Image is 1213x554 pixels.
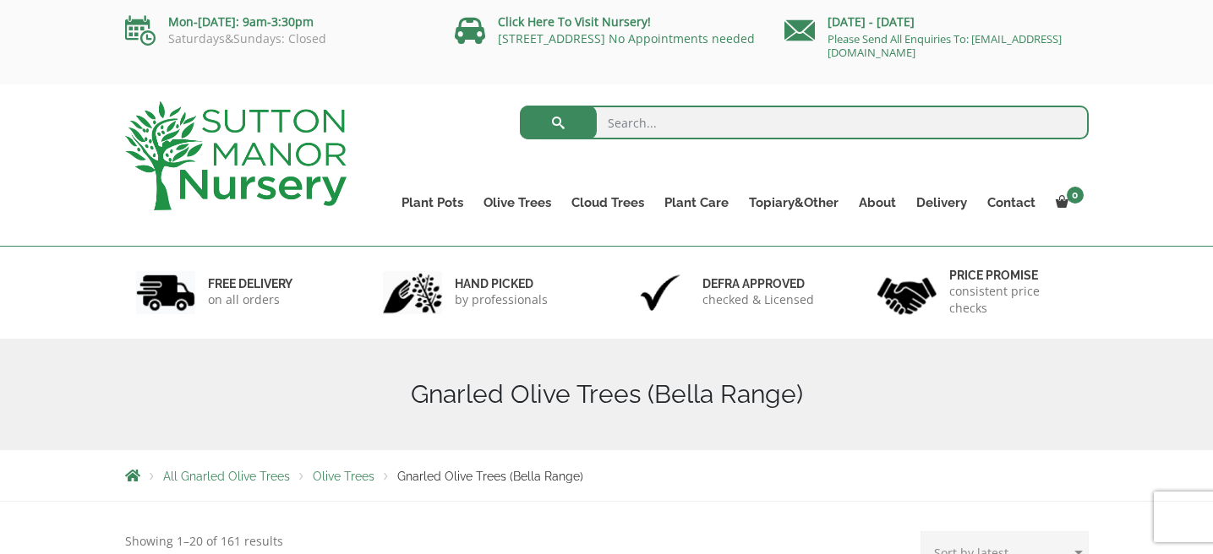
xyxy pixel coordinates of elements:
a: Plant Care [654,191,739,215]
p: consistent price checks [949,283,1078,317]
p: Showing 1–20 of 161 results [125,531,283,551]
img: 1.jpg [136,271,195,314]
img: 3.jpg [631,271,690,314]
a: Plant Pots [391,191,473,215]
h6: Price promise [949,268,1078,283]
a: Delivery [906,191,977,215]
p: Saturdays&Sundays: Closed [125,32,429,46]
p: on all orders [208,291,292,308]
img: 2.jpg [383,271,442,314]
h6: hand picked [455,276,548,291]
a: Topiary&Other [739,191,849,215]
h6: Defra approved [702,276,814,291]
input: Search... [520,106,1089,139]
span: Gnarled Olive Trees (Bella Range) [397,470,583,483]
p: checked & Licensed [702,291,814,308]
a: All Gnarled Olive Trees [163,470,290,483]
h1: Gnarled Olive Trees (Bella Range) [125,379,1089,410]
a: Click Here To Visit Nursery! [498,14,651,30]
nav: Breadcrumbs [125,469,1089,482]
a: 0 [1046,191,1089,215]
a: Olive Trees [313,470,374,483]
a: Olive Trees [473,191,561,215]
h6: FREE DELIVERY [208,276,292,291]
p: by professionals [455,291,548,308]
a: Contact [977,191,1046,215]
a: [STREET_ADDRESS] No Appointments needed [498,30,755,46]
img: 4.jpg [877,267,937,318]
a: About [849,191,906,215]
a: Please Send All Enquiries To: [EMAIL_ADDRESS][DOMAIN_NAME] [828,31,1062,60]
a: Cloud Trees [561,191,654,215]
p: [DATE] - [DATE] [784,12,1089,32]
span: 0 [1067,187,1084,204]
img: logo [125,101,347,210]
p: Mon-[DATE]: 9am-3:30pm [125,12,429,32]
